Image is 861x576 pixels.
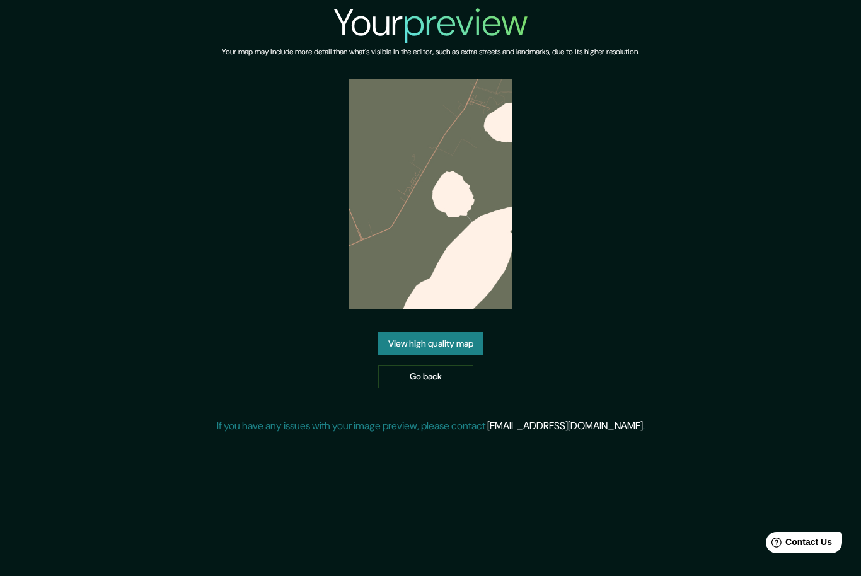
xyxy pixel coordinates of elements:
img: created-map-preview [349,79,512,309]
p: If you have any issues with your image preview, please contact . [217,418,645,434]
iframe: Help widget launcher [749,527,847,562]
a: Go back [378,365,473,388]
a: [EMAIL_ADDRESS][DOMAIN_NAME] [487,419,643,432]
h6: Your map may include more detail than what's visible in the editor, such as extra streets and lan... [222,45,639,59]
a: View high quality map [378,332,483,355]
